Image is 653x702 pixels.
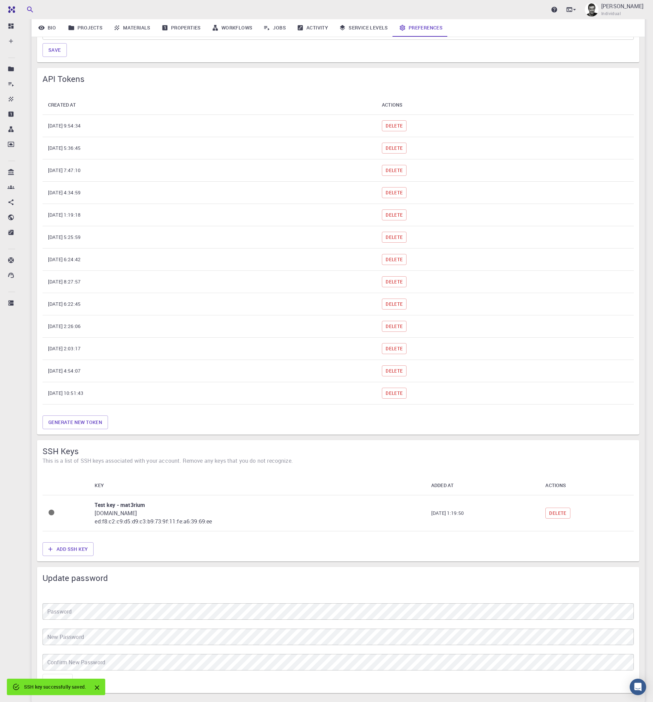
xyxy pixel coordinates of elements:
[43,293,376,315] th: [DATE] 6:22:45
[32,19,62,37] a: Bio
[545,508,570,519] button: Delete
[5,6,15,13] img: logo
[382,276,407,287] button: Delete
[43,572,634,583] span: Update password
[382,365,407,376] button: Delete
[382,321,407,332] button: Delete
[43,95,376,115] th: CREATED AT
[43,360,376,382] th: [DATE] 4:54:07
[43,457,634,465] span: This is a list of SSH keys associated with your account. Remove any keys that you do not recognize.
[14,5,39,11] span: Support
[382,187,407,198] button: Delete
[382,343,407,354] button: Delete
[43,137,376,159] th: [DATE] 5:36:45
[43,415,108,429] button: Generate new token
[382,209,407,220] button: Delete
[382,232,407,243] button: Delete
[92,682,102,693] button: Close
[62,19,108,37] a: Projects
[601,10,621,17] span: Individual
[95,517,420,525] p: ed:f8:c2:c9:d5:d9:c3:b9:73:9f:11:fe:a6:39:69:ee
[43,115,376,137] th: [DATE] 9:54:34
[382,299,407,310] button: Delete
[394,19,448,37] a: Preferences
[43,95,634,404] table: simple table
[43,159,376,182] th: [DATE] 7:47:10
[43,271,376,293] th: [DATE] 8:27:57
[43,182,376,204] th: [DATE] 4:34:59
[43,43,67,57] button: Save
[426,476,540,495] th: ADDED AT
[43,249,376,271] th: [DATE] 6:24:42
[108,19,156,37] a: Materials
[43,382,376,404] th: [DATE] 10:51:43
[382,143,407,154] button: Delete
[43,542,94,556] button: Add SSH Key
[43,73,634,84] span: API Tokens
[334,19,394,37] a: Service Levels
[540,476,634,495] th: ACTIONS
[382,388,407,399] button: Delete
[601,2,643,10] p: [PERSON_NAME]
[24,681,86,693] div: SSH key successfully saved.
[43,338,376,360] th: [DATE] 2:03:17
[382,120,407,131] button: Delete
[382,254,407,265] button: Delete
[585,3,598,16] img: Timur Bazhirov
[156,19,206,37] a: Properties
[43,315,376,338] th: [DATE] 2:26:06
[206,19,258,37] a: Workflows
[43,446,634,457] span: SSH Keys
[89,476,426,495] th: KEY
[291,19,334,37] a: Activity
[43,204,376,226] th: [DATE] 1:19:18
[426,495,540,531] th: [DATE] 1:19:50
[258,19,291,37] a: Jobs
[95,501,145,509] strong: Test key - mat3rium
[382,165,407,176] button: Delete
[95,509,137,517] span: [DOMAIN_NAME]
[43,226,376,249] th: [DATE] 5:25:59
[376,95,634,115] th: ACTIONS
[630,679,646,695] div: Open Intercom Messenger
